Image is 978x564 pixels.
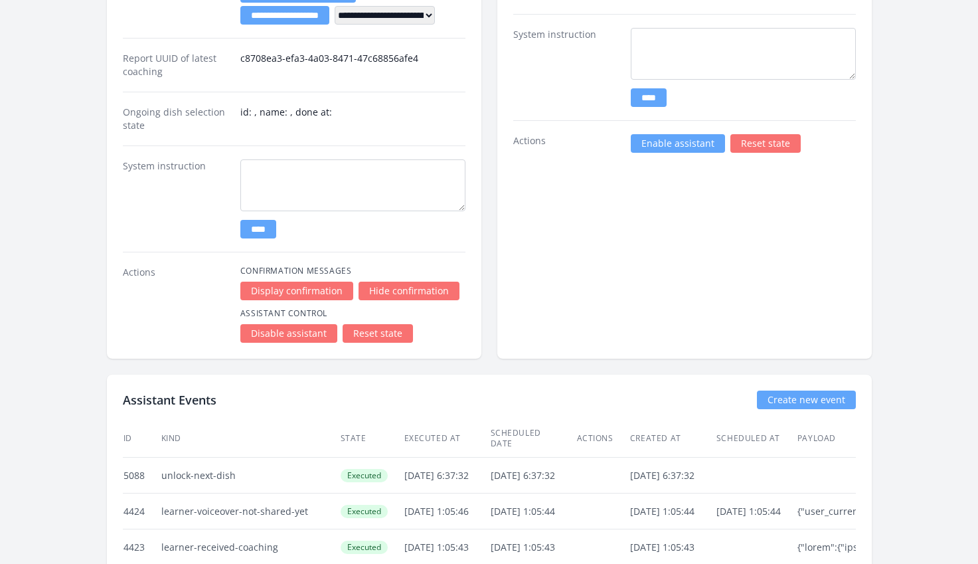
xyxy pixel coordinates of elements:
[240,282,353,300] a: Display confirmation
[576,420,629,458] th: Actions
[123,458,161,494] td: 5088
[404,494,490,529] td: [DATE] 1:05:46
[123,494,161,529] td: 4424
[757,391,856,409] a: Create new event
[123,420,161,458] th: ID
[716,494,797,529] td: [DATE] 1:05:44
[513,28,620,107] dt: System instruction
[240,308,465,319] h4: Assistant Control
[631,134,725,153] a: Enable assistant
[123,266,230,343] dt: Actions
[730,134,801,153] a: Reset state
[629,458,716,494] td: [DATE] 6:37:32
[123,159,230,238] dt: System instruction
[341,505,388,518] span: Executed
[343,324,413,343] a: Reset state
[123,106,230,132] dt: Ongoing dish selection state
[716,420,797,458] th: Scheduled at
[161,458,340,494] td: unlock-next-dish
[629,420,716,458] th: Created at
[513,134,620,153] dt: Actions
[161,494,340,529] td: learner-voiceover-not-shared-yet
[123,391,216,409] h2: Assistant Events
[629,494,716,529] td: [DATE] 1:05:44
[240,324,337,343] a: Disable assistant
[490,458,576,494] td: [DATE] 6:37:32
[341,541,388,554] span: Executed
[404,420,490,458] th: Executed at
[340,420,404,458] th: State
[240,266,465,276] h4: Confirmation Messages
[240,106,465,132] dd: id: , name: , done at:
[404,458,490,494] td: [DATE] 6:37:32
[240,52,465,78] dd: c8708ea3-efa3-4a03-8471-47c68856afe4
[359,282,459,300] a: Hide confirmation
[161,420,340,458] th: Kind
[123,52,230,78] dt: Report UUID of latest coaching
[490,494,576,529] td: [DATE] 1:05:44
[341,469,388,482] span: Executed
[490,420,576,458] th: Scheduled date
